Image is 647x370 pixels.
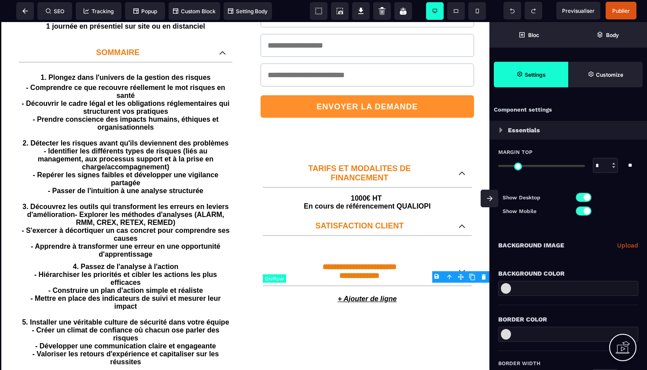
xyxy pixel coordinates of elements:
text: - Comprendre ce que recouvre réellement le mot risques en santé - Découvrir le cadre légal et les... [21,60,230,239]
span: View components [310,2,327,20]
button: ENVOYER LA DEMANDE [261,73,474,96]
div: Background Color [498,268,638,279]
b: 3. Découvrez les outils qui transforment les erreurs en leviers d'amélioration [22,181,231,196]
b: 5. Installer une véritable culture de sécurité dans votre équipe [22,296,229,304]
p: Show Desktop [503,193,568,202]
strong: Bloc [528,32,539,38]
img: loading [499,127,503,133]
span: Popup [133,8,157,15]
p: SATISFACTION CLIENT [269,199,450,209]
span: Preview [556,2,600,19]
span: Screenshot [331,2,349,20]
p: SOMMAIRE [26,26,210,35]
p: Show Mobile [503,207,568,216]
b: 1. Plongez dans l'univers de la gestion des risques [40,52,210,59]
strong: Settings [525,71,546,78]
span: Publier [612,7,630,14]
span: Setting Body [228,8,268,15]
strong: Customize [596,71,623,78]
div: Component settings [489,101,647,119]
p: Essentials [508,125,540,135]
strong: Body [606,32,619,38]
a: Upload [617,240,638,250]
b: 2. Détecter les risques avant qu'ils deviennent des problèmes [22,117,228,125]
span: Open Layer Manager [568,22,647,48]
text: 1000€ HT En cours de référencement QUALIOPI [263,170,472,191]
p: + Ajouter de ligne [258,269,476,285]
span: Tracking [84,8,114,15]
span: Settings [494,62,568,87]
text: - Hiérarchiser les priorités et cibler les actions les plus efficaces - Construire un plan d'acti... [21,239,230,346]
p: Background Image [498,240,564,250]
span: Custom Block [173,8,216,15]
b: 4. Passez de l'analyse à l'action [73,241,178,248]
span: Previsualiser [562,7,595,14]
span: Open Style Manager [568,62,643,87]
div: Border Color [498,314,638,325]
span: Border Width [498,360,540,367]
span: Margin Top [498,149,533,156]
span: SEO [46,8,64,15]
span: Open Blocks [489,22,568,48]
p: TARIFS ET MODALITES DE FINANCEMENT [269,142,450,161]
